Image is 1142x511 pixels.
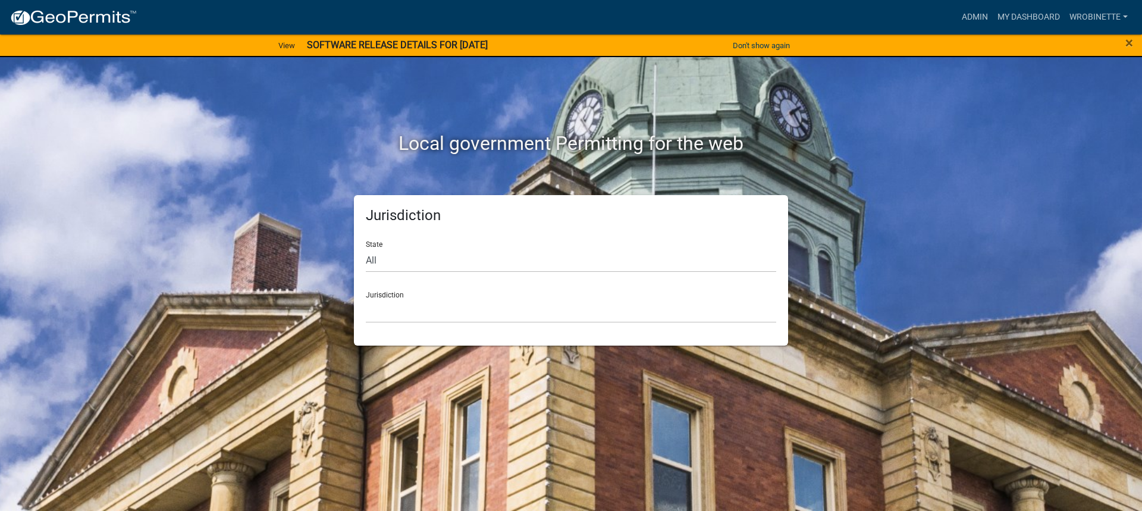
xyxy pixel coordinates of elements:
a: wrobinette [1065,6,1132,29]
span: × [1125,35,1133,51]
strong: SOFTWARE RELEASE DETAILS FOR [DATE] [307,39,488,51]
h5: Jurisdiction [366,207,776,224]
button: Close [1125,36,1133,50]
a: Admin [957,6,993,29]
a: View [274,36,300,55]
a: My Dashboard [993,6,1065,29]
button: Don't show again [728,36,795,55]
h2: Local government Permitting for the web [241,132,901,155]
